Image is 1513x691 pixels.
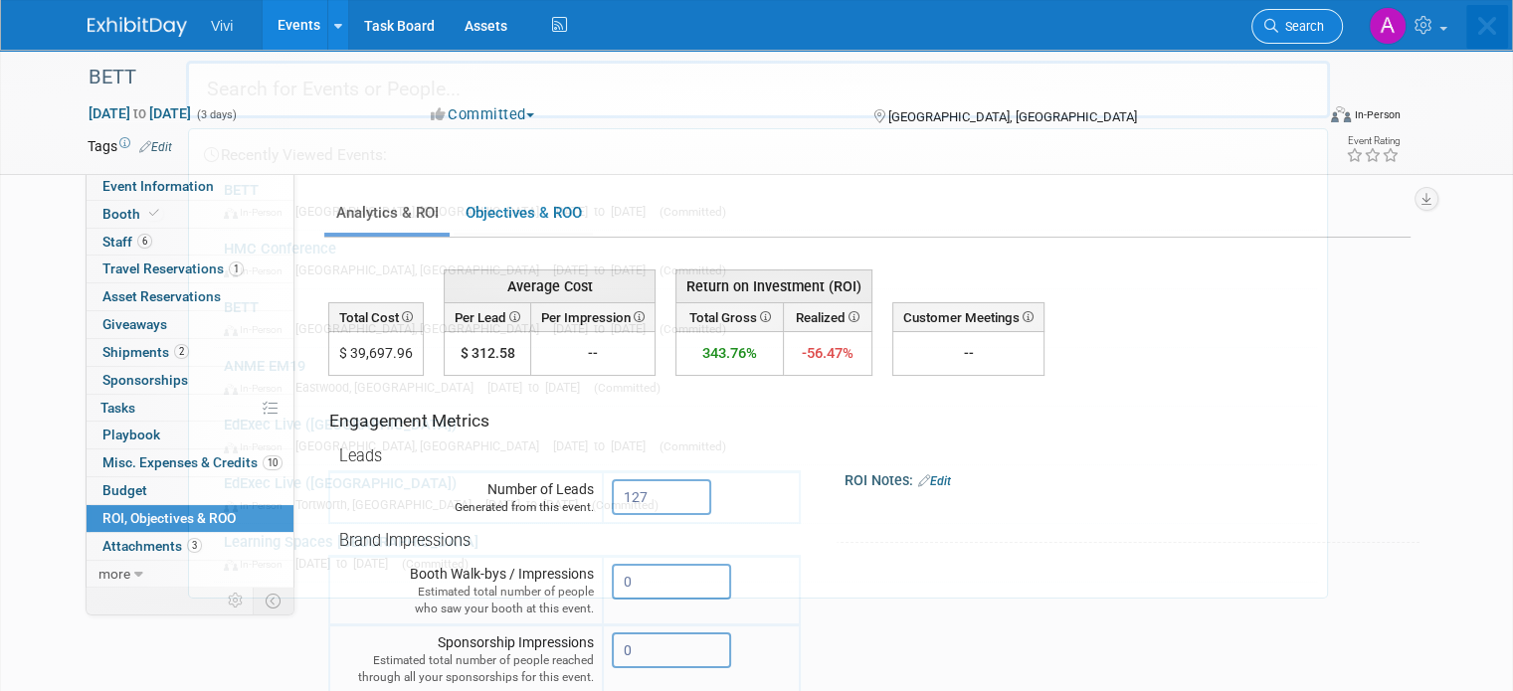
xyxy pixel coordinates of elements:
[186,61,1330,118] input: Search for Events or People...
[214,407,1317,464] a: EdExec Live ([GEOGRAPHIC_DATA]) In-Person [GEOGRAPHIC_DATA], [GEOGRAPHIC_DATA] [DATE] to [DATE] (...
[553,321,656,336] span: [DATE] to [DATE]
[224,499,291,512] span: In-Person
[199,129,1317,172] div: Recently Viewed Events:
[295,438,549,453] span: [GEOGRAPHIC_DATA], [GEOGRAPHIC_DATA]
[295,262,549,277] span: [GEOGRAPHIC_DATA], [GEOGRAPHIC_DATA]
[214,524,1317,582] a: Learning Spaces [GEOGRAPHIC_DATA] In-Person [DATE] to [DATE] (Committed)
[224,323,291,336] span: In-Person
[485,497,588,512] span: [DATE] to [DATE]
[487,380,590,395] span: [DATE] to [DATE]
[295,556,398,571] span: [DATE] to [DATE]
[224,206,291,219] span: In-Person
[660,263,726,277] span: (Committed)
[214,172,1317,230] a: BETT In-Person [GEOGRAPHIC_DATA], [GEOGRAPHIC_DATA] [DATE] to [DATE] (Committed)
[295,321,549,336] span: [GEOGRAPHIC_DATA], [GEOGRAPHIC_DATA]
[224,264,291,277] span: In-Person
[553,204,656,219] span: [DATE] to [DATE]
[214,231,1317,288] a: HMC Conference In-Person [GEOGRAPHIC_DATA], [GEOGRAPHIC_DATA] [DATE] to [DATE] (Committed)
[660,322,726,336] span: (Committed)
[553,438,656,453] span: [DATE] to [DATE]
[660,205,726,219] span: (Committed)
[594,381,661,395] span: (Committed)
[295,204,549,219] span: [GEOGRAPHIC_DATA], [GEOGRAPHIC_DATA]
[224,382,291,395] span: In-Person
[214,348,1317,406] a: ANME EM19 In-Person Eastwood, [GEOGRAPHIC_DATA] [DATE] to [DATE] (Committed)
[660,439,726,453] span: (Committed)
[295,497,481,512] span: Tortworth, [GEOGRAPHIC_DATA]
[224,440,291,453] span: In-Person
[214,465,1317,523] a: EdExec Live ([GEOGRAPHIC_DATA]) In-Person Tortworth, [GEOGRAPHIC_DATA] [DATE] to [DATE] (Committed)
[592,498,659,512] span: (Committed)
[295,380,483,395] span: Eastwood, [GEOGRAPHIC_DATA]
[402,557,469,571] span: (Committed)
[553,262,656,277] span: [DATE] to [DATE]
[214,289,1317,347] a: BETT In-Person [GEOGRAPHIC_DATA], [GEOGRAPHIC_DATA] [DATE] to [DATE] (Committed)
[224,558,291,571] span: In-Person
